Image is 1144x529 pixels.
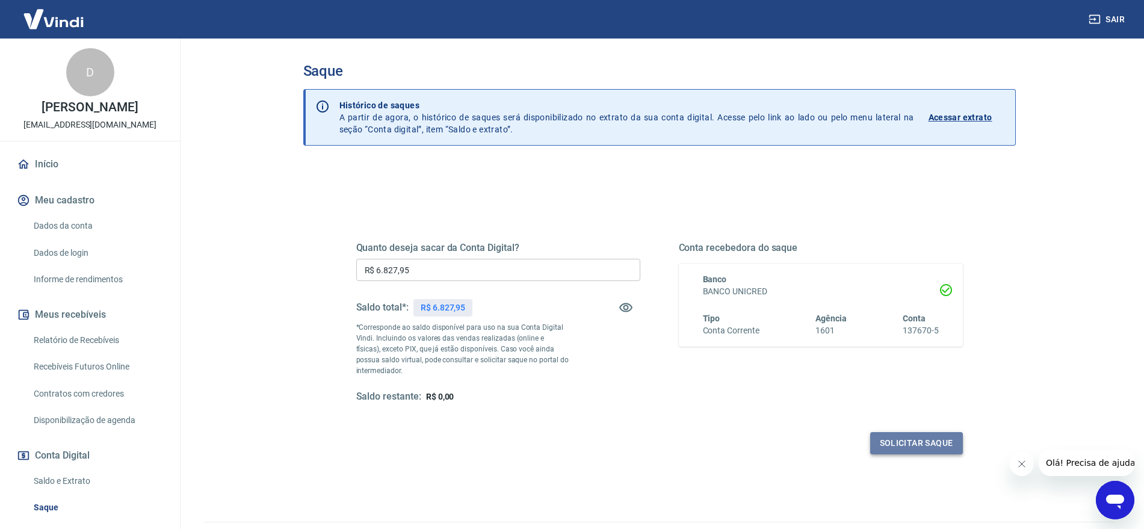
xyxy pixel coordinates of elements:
iframe: Fechar mensagem [1010,452,1034,476]
span: Conta [903,314,926,323]
p: [EMAIL_ADDRESS][DOMAIN_NAME] [23,119,156,131]
a: Disponibilização de agenda [29,408,165,433]
a: Saque [29,495,165,520]
p: Acessar extrato [929,111,992,123]
h5: Conta recebedora do saque [679,242,963,254]
a: Relatório de Recebíveis [29,328,165,353]
h6: 137670-5 [903,324,939,337]
img: Vindi [14,1,93,37]
h5: Quanto deseja sacar da Conta Digital? [356,242,640,254]
div: D [66,48,114,96]
span: Agência [815,314,847,323]
a: Informe de rendimentos [29,267,165,292]
h5: Saldo restante: [356,391,421,403]
h6: BANCO UNICRED [703,285,939,298]
p: A partir de agora, o histórico de saques será disponibilizado no extrato da sua conta digital. Ac... [339,99,914,135]
button: Sair [1086,8,1130,31]
p: Histórico de saques [339,99,914,111]
a: Saldo e Extrato [29,469,165,493]
p: *Corresponde ao saldo disponível para uso na sua Conta Digital Vindi. Incluindo os valores das ve... [356,322,569,376]
h6: Conta Corrente [703,324,759,337]
a: Início [14,151,165,178]
p: R$ 6.827,95 [421,302,465,314]
button: Meus recebíveis [14,302,165,328]
span: Olá! Precisa de ajuda? [7,8,101,18]
button: Conta Digital [14,442,165,469]
a: Contratos com credores [29,382,165,406]
iframe: Mensagem da empresa [1039,450,1134,476]
a: Acessar extrato [929,99,1006,135]
span: Banco [703,274,727,284]
a: Dados de login [29,241,165,265]
button: Solicitar saque [870,432,963,454]
span: Tipo [703,314,720,323]
a: Dados da conta [29,214,165,238]
iframe: Botão para abrir a janela de mensagens [1096,481,1134,519]
span: R$ 0,00 [426,392,454,401]
button: Meu cadastro [14,187,165,214]
h6: 1601 [815,324,847,337]
p: [PERSON_NAME] [42,101,138,114]
h5: Saldo total*: [356,302,409,314]
a: Recebíveis Futuros Online [29,354,165,379]
h3: Saque [303,63,1016,79]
